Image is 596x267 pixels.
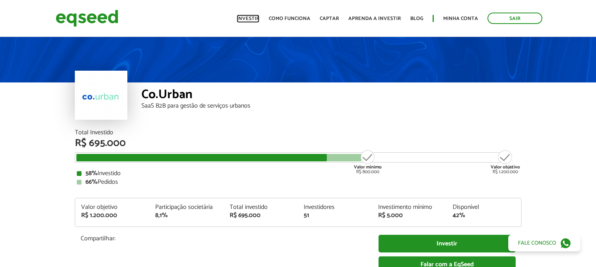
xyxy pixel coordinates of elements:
a: Minha conta [443,16,478,21]
a: Investir [237,16,259,21]
div: R$ 800.000 [353,149,382,174]
a: Investir [379,235,516,252]
p: Compartilhar: [81,235,367,242]
strong: 66% [85,177,98,187]
a: Fale conosco [508,235,580,251]
div: Disponível [453,204,515,210]
div: Investido [77,170,520,177]
div: 51 [304,212,366,219]
div: Total Investido [75,130,522,136]
div: Total investido [230,204,292,210]
div: Participação societária [155,204,218,210]
div: 42% [453,212,515,219]
div: Co.Urban [141,88,522,103]
strong: 58% [85,168,98,179]
div: R$ 1.200.000 [491,149,520,174]
div: R$ 695.000 [230,212,292,219]
img: EqSeed [56,8,118,29]
div: Investidores [304,204,366,210]
strong: Valor objetivo [491,163,520,171]
div: 8,1% [155,212,218,219]
a: Sair [487,13,542,24]
div: R$ 5.000 [378,212,441,219]
a: Captar [320,16,339,21]
div: R$ 1.200.000 [81,212,144,219]
div: R$ 695.000 [75,138,522,148]
a: Aprenda a investir [348,16,401,21]
div: Valor objetivo [81,204,144,210]
div: Investimento mínimo [378,204,441,210]
strong: Valor mínimo [354,163,382,171]
div: Pedidos [77,179,520,185]
div: SaaS B2B para gestão de serviços urbanos [141,103,522,109]
a: Como funciona [269,16,310,21]
a: Blog [410,16,423,21]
